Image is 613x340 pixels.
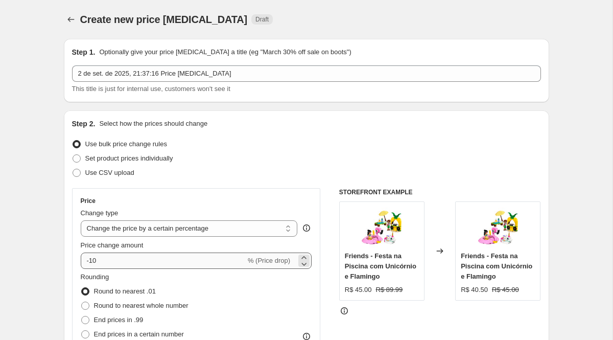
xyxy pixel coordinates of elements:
[72,65,541,82] input: 30% off holiday sale
[339,188,541,196] h6: STOREFRONT EXAMPLE
[85,154,173,162] span: Set product prices individually
[99,47,351,57] p: Optionally give your price [MEDICAL_DATA] a title (eg "March 30% off sale on boots")
[478,207,518,248] img: Novo_80x.jpg
[80,14,248,25] span: Create new price [MEDICAL_DATA]
[72,119,96,129] h2: Step 2.
[81,209,119,217] span: Change type
[345,252,416,280] span: Friends - Festa na Piscina com Unicórnio e Flamingo
[461,285,488,295] div: R$ 40.50
[72,47,96,57] h2: Step 1.
[248,257,290,264] span: % (Price drop)
[85,140,167,148] span: Use bulk price change rules
[94,330,184,338] span: End prices in a certain number
[94,316,144,324] span: End prices in .99
[94,287,156,295] span: Round to nearest .01
[94,302,188,309] span: Round to nearest whole number
[81,197,96,205] h3: Price
[376,285,403,295] strike: R$ 89.99
[72,85,230,93] span: This title is just for internal use, customers won't see it
[461,252,532,280] span: Friends - Festa na Piscina com Unicórnio e Flamingo
[64,12,78,27] button: Price change jobs
[81,273,109,281] span: Rounding
[345,285,372,295] div: R$ 45.00
[301,223,312,233] div: help
[81,253,246,269] input: -15
[492,285,519,295] strike: R$ 45.00
[361,207,402,248] img: Novo_80x.jpg
[81,241,144,249] span: Price change amount
[255,15,269,24] span: Draft
[85,169,134,176] span: Use CSV upload
[99,119,207,129] p: Select how the prices should change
